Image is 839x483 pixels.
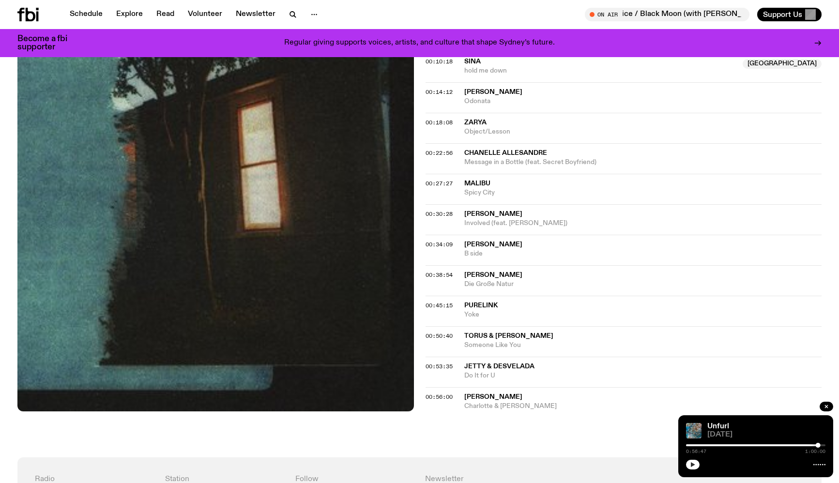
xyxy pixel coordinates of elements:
[426,303,453,308] button: 00:45:15
[110,8,149,21] a: Explore
[64,8,108,21] a: Schedule
[464,180,490,187] span: Malibu
[426,333,453,339] button: 00:50:40
[464,119,487,126] span: Zarya
[464,371,822,380] span: Do It for U
[426,210,453,218] span: 00:30:28
[464,332,553,339] span: Torus & [PERSON_NAME]
[464,97,822,106] span: Odonata
[805,449,825,454] span: 1:00:00
[426,151,453,156] button: 00:22:56
[743,59,822,69] span: [GEOGRAPHIC_DATA]
[464,89,522,95] span: [PERSON_NAME]
[464,150,547,156] span: Chanelle Allesandre
[426,393,453,401] span: 00:56:00
[464,211,522,217] span: [PERSON_NAME]
[426,362,453,370] span: 00:53:35
[464,158,822,167] span: Message in a Bottle (feat. Secret Boyfriend)
[763,10,802,19] span: Support Us
[426,90,453,95] button: 00:14:12
[585,8,749,21] button: On AirSolstice / Black Moon (with [PERSON_NAME])
[426,180,453,187] span: 00:27:27
[426,272,453,278] button: 00:38:54
[426,241,453,248] span: 00:34:09
[426,181,453,186] button: 00:27:27
[426,149,453,157] span: 00:22:56
[464,341,822,350] span: Someone Like You
[464,249,822,258] span: B side
[17,35,79,51] h3: Become a fbi supporter
[707,423,729,430] a: Unfurl
[464,363,534,370] span: Jetty & Desvelada
[426,88,453,96] span: 00:14:12
[426,59,453,64] button: 00:10:18
[686,449,706,454] span: 0:56:47
[757,8,822,21] button: Support Us
[464,280,822,289] span: Die Große Natur
[464,310,822,319] span: Yoke
[230,8,281,21] a: Newsletter
[464,241,522,248] span: [PERSON_NAME]
[426,302,453,309] span: 00:45:15
[426,119,453,126] span: 00:18:08
[464,66,737,75] span: hold me down
[426,242,453,247] button: 00:34:09
[464,219,822,228] span: Involved (feat. [PERSON_NAME])
[426,332,453,340] span: 00:50:40
[426,211,453,217] button: 00:30:28
[464,402,822,411] span: Charlotte & [PERSON_NAME]
[426,120,453,125] button: 00:18:08
[464,393,522,400] span: [PERSON_NAME]
[464,188,822,197] span: Spicy City
[464,127,822,136] span: Object/Lesson
[182,8,228,21] a: Volunteer
[151,8,180,21] a: Read
[426,271,453,279] span: 00:38:54
[426,364,453,369] button: 00:53:35
[426,394,453,400] button: 00:56:00
[426,58,453,65] span: 00:10:18
[464,272,522,278] span: [PERSON_NAME]
[464,302,498,309] span: Purelink
[707,431,825,438] span: [DATE]
[464,58,481,65] span: Sina
[284,39,555,47] p: Regular giving supports voices, artists, and culture that shape Sydney’s future.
